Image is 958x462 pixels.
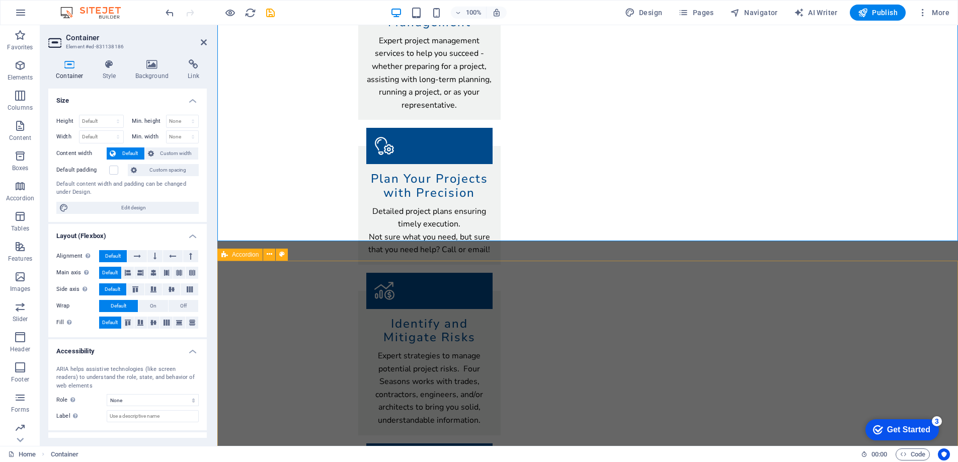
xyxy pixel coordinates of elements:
[265,7,276,19] i: Save (Ctrl+S)
[105,283,120,295] span: Default
[879,450,880,458] span: :
[58,7,133,19] img: Editor Logo
[850,5,906,21] button: Publish
[48,224,207,242] h4: Layout (Flexbox)
[180,59,207,81] h4: Link
[56,317,99,329] label: Fill
[621,5,667,21] div: Design (Ctrl+Alt+Y)
[244,7,256,19] button: reload
[451,7,487,19] button: 100%
[900,448,925,460] span: Code
[232,252,259,258] span: Accordion
[99,300,138,312] button: Default
[861,448,888,460] h6: Session time
[8,448,36,460] a: Click to cancel selection. Double-click to open Pages
[730,8,778,18] span: Navigator
[102,317,118,329] span: Default
[938,448,950,460] button: Usercentrics
[56,180,199,197] div: Default content width and padding can be changed under Design.
[111,300,126,312] span: Default
[674,5,717,21] button: Pages
[164,7,176,19] button: undo
[145,147,199,160] button: Custom width
[790,5,842,21] button: AI Writer
[132,118,166,124] label: Min. height
[492,8,501,17] i: On resize automatically adjust zoom level to fit chosen device.
[621,5,667,21] button: Design
[119,147,141,160] span: Default
[128,164,199,176] button: Custom spacing
[56,283,99,295] label: Side axis
[6,194,34,202] p: Accordion
[245,7,256,19] i: Reload page
[8,5,82,26] div: Get Started 3 items remaining, 40% complete
[625,8,663,18] span: Design
[48,432,207,450] h4: Shape Dividers
[11,406,29,414] p: Forms
[132,134,166,139] label: Min. width
[13,315,28,323] p: Slider
[169,300,198,312] button: Off
[128,59,181,81] h4: Background
[466,7,482,19] h6: 100%
[678,8,713,18] span: Pages
[726,5,782,21] button: Navigator
[56,394,78,406] span: Role
[858,8,898,18] span: Publish
[48,59,95,81] h4: Container
[95,59,128,81] h4: Style
[918,8,949,18] span: More
[56,300,99,312] label: Wrap
[10,345,30,353] p: Header
[914,5,953,21] button: More
[9,134,31,142] p: Content
[7,43,33,51] p: Favorites
[48,89,207,107] h4: Size
[99,267,121,279] button: Default
[56,164,109,176] label: Default padding
[224,7,236,19] button: Click here to leave preview mode and continue editing
[99,250,127,262] button: Default
[56,118,79,124] label: Height
[56,250,99,262] label: Alignment
[56,202,199,214] button: Edit design
[871,448,887,460] span: 00 00
[105,250,121,262] span: Default
[56,147,107,160] label: Content width
[56,410,107,422] label: Label
[56,267,99,279] label: Main axis
[102,267,118,279] span: Default
[74,2,85,12] div: 3
[8,255,32,263] p: Features
[10,285,31,293] p: Images
[66,33,207,42] h2: Container
[896,448,930,460] button: Code
[140,164,196,176] span: Custom spacing
[11,375,29,383] p: Footer
[8,104,33,112] p: Columns
[157,147,196,160] span: Custom width
[264,7,276,19] button: save
[66,42,187,51] h3: Element #ed-831138186
[99,283,126,295] button: Default
[51,448,79,460] nav: breadcrumb
[794,8,838,18] span: AI Writer
[71,202,196,214] span: Edit design
[8,73,33,82] p: Elements
[48,339,207,357] h4: Accessibility
[180,300,187,312] span: Off
[138,300,168,312] button: On
[150,300,156,312] span: On
[99,317,121,329] button: Default
[30,11,73,20] div: Get Started
[51,448,79,460] span: Click to select. Double-click to edit
[56,134,79,139] label: Width
[11,224,29,233] p: Tables
[107,147,144,160] button: Default
[164,7,176,19] i: Undo: Unknown action (Ctrl+Z)
[12,164,29,172] p: Boxes
[56,365,199,391] div: ARIA helps assistive technologies (like screen readers) to understand the role, state, and behavi...
[107,410,199,422] input: Use a descriptive name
